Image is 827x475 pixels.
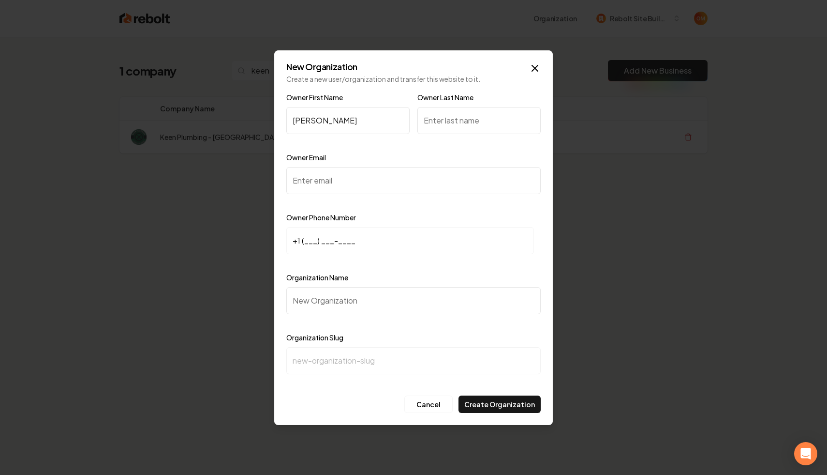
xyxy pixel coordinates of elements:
[458,396,541,413] button: Create Organization
[286,333,343,342] label: Organization Slug
[286,167,541,194] input: Enter email
[286,273,348,282] label: Organization Name
[417,107,541,134] input: Enter last name
[286,107,410,134] input: Enter first name
[404,396,453,413] button: Cancel
[286,153,326,162] label: Owner Email
[286,213,356,222] label: Owner Phone Number
[286,93,343,102] label: Owner First Name
[286,62,541,71] h2: New Organization
[417,93,473,102] label: Owner Last Name
[286,347,541,374] input: new-organization-slug
[286,287,541,314] input: New Organization
[286,74,541,84] p: Create a new user/organization and transfer this website to it.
